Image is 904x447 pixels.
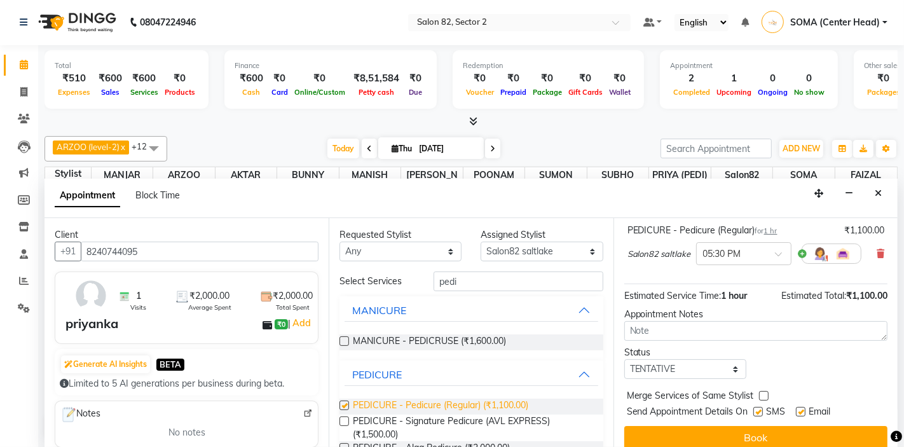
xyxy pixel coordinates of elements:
span: Appointment [55,184,120,207]
div: ₹1,100.00 [844,224,884,237]
span: ADD NEW [783,144,820,153]
div: ₹0 [530,71,565,86]
span: Sales [98,88,123,97]
div: ₹600 [235,71,268,86]
div: Limited to 5 AI generations per business during beta. [60,377,313,390]
div: Finance [235,60,427,71]
a: x [120,142,125,152]
span: No notes [168,426,205,439]
span: PRIYA (PEDI) [649,167,711,183]
span: SUMON (NAILS) [525,167,587,196]
div: ₹600 [93,71,127,86]
div: 0 [791,71,828,86]
span: Today [327,139,359,158]
span: Petty cash [355,88,397,97]
span: Upcoming [713,88,755,97]
span: SUBHO (PEDI) [587,167,649,196]
b: 08047224946 [140,4,196,40]
div: Appointment [670,60,828,71]
span: Salon82 saltlake [711,167,773,196]
span: Ongoing [755,88,791,97]
div: Client [55,228,318,242]
span: | [288,315,313,331]
span: +12 [132,141,156,151]
div: Appointment Notes [624,308,887,321]
span: Services [127,88,161,97]
img: Interior.png [835,246,851,261]
div: Total [55,60,198,71]
input: Search by service name [434,272,603,291]
div: ₹0 [463,71,497,86]
span: MANJAR (Level-2) [92,167,153,196]
div: Status [624,346,746,359]
input: 2025-09-04 [415,139,479,158]
span: BETA [156,359,184,371]
div: ₹510 [55,71,93,86]
button: Close [869,184,887,203]
span: ARZOO (level-2) [153,167,215,196]
input: Search Appointment [661,139,772,158]
span: SOMA (Center Head) [790,16,880,29]
button: ADD NEW [779,140,823,158]
div: 1 [713,71,755,86]
span: Card [268,88,291,97]
span: SOMA (Center Head) [773,167,835,210]
span: Due [406,88,425,97]
span: ₹1,100.00 [846,290,887,301]
span: Expenses [55,88,93,97]
div: Select Services [330,275,424,288]
div: Requested Stylist [339,228,462,242]
span: ₹2,000.00 [273,289,313,303]
span: 1 [136,289,141,303]
div: PEDICURE - Pedicure (Regular) [627,224,777,237]
span: AKTAR (level-1) [216,167,277,196]
img: logo [32,4,120,40]
span: Online/Custom [291,88,348,97]
div: Assigned Stylist [481,228,603,242]
img: avatar [72,277,109,314]
span: SMS [767,405,786,421]
span: Packages [864,88,903,97]
span: ARZOO (level-2) [57,142,120,152]
div: ₹0 [606,71,634,86]
div: ₹0 [161,71,198,86]
span: MANICURE - PEDICRUSE (₹1,600.00) [353,334,506,350]
div: MANICURE [352,303,406,318]
span: Notes [60,406,100,423]
div: ₹0 [864,71,903,86]
span: Completed [670,88,713,97]
span: Prepaid [497,88,530,97]
div: Redemption [463,60,634,71]
span: ₹0 [275,319,288,329]
span: Products [161,88,198,97]
span: Voucher [463,88,497,97]
span: POONAM (SKIN) [463,167,525,196]
div: ₹0 [565,71,606,86]
span: FAIZAL (level-2) [835,167,897,196]
span: Cash [240,88,264,97]
img: SOMA (Center Head) [762,11,784,33]
span: Estimated Total: [781,290,846,301]
span: Total Spent [276,303,310,312]
span: Gift Cards [565,88,606,97]
button: +91 [55,242,81,261]
div: ₹600 [127,71,161,86]
span: Email [809,405,831,421]
span: [PERSON_NAME] (SKIN) [401,167,463,196]
span: Average Spent [188,303,231,312]
img: Hairdresser.png [812,246,828,261]
div: Stylist [45,167,91,181]
a: Add [291,315,313,331]
span: Salon82 saltlake [627,248,691,261]
div: ₹0 [404,71,427,86]
button: Generate AI Insights [61,355,150,373]
button: PEDICURE [345,363,598,386]
div: 0 [755,71,791,86]
span: 1 hr [764,226,777,235]
span: Thu [388,144,415,153]
span: No show [791,88,828,97]
div: 2 [670,71,713,86]
div: ₹0 [497,71,530,86]
div: PEDICURE [352,367,402,382]
small: for [755,226,777,235]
